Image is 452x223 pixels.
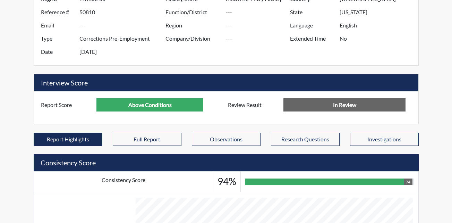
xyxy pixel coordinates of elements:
[79,19,167,32] input: ---
[113,133,181,146] button: Full Report
[340,6,416,19] input: ---
[285,6,340,19] label: State
[271,133,340,146] button: Research Questions
[340,32,416,45] input: ---
[160,32,226,45] label: Company/Division
[36,45,79,58] label: Date
[218,176,236,188] h3: 94%
[96,98,203,111] input: ---
[79,6,167,19] input: ---
[223,98,284,111] label: Review Result
[34,133,102,146] button: Report Highlights
[79,45,167,58] input: ---
[34,74,418,91] h5: Interview Score
[192,133,261,146] button: Observations
[36,19,79,32] label: Email
[160,19,226,32] label: Region
[350,133,419,146] button: Investigations
[34,154,419,171] h5: Consistency Score
[36,98,97,111] label: Report Score
[79,32,167,45] input: ---
[340,19,416,32] input: ---
[226,19,292,32] input: ---
[404,179,412,185] div: 94
[36,32,79,45] label: Type
[36,6,79,19] label: Reference #
[285,19,340,32] label: Language
[160,6,226,19] label: Function/District
[226,32,292,45] input: ---
[34,172,213,192] td: Consistency Score
[283,98,406,111] input: No Decision
[285,32,340,45] label: Extended Time
[226,6,292,19] input: ---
